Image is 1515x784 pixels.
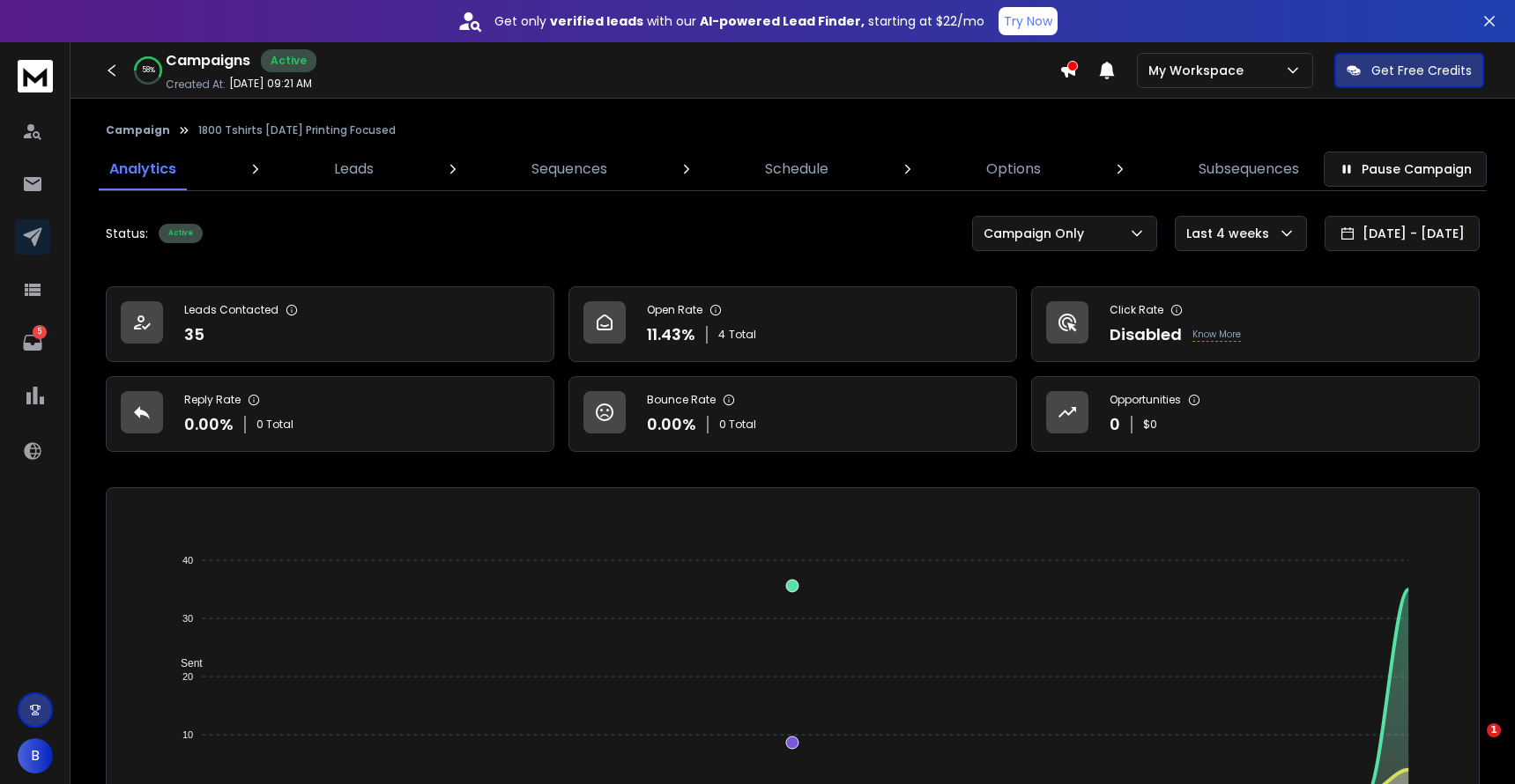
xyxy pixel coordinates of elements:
[1110,393,1181,407] p: Opportunities
[647,412,696,437] p: 0.00 %
[18,60,53,92] img: logo
[184,303,278,317] p: Leads Contacted
[754,148,839,190] a: Schedule
[1186,225,1276,242] p: Last 4 weeks
[647,322,695,347] p: 11.43 %
[184,322,204,347] p: 35
[1324,152,1487,187] button: Pause Campaign
[647,393,716,407] p: Bounce Rate
[521,148,618,190] a: Sequences
[159,224,203,243] div: Active
[182,729,193,740] tspan: 10
[106,376,554,452] a: Reply Rate0.00%0 Total
[99,148,187,190] a: Analytics
[729,328,756,342] span: Total
[142,65,155,76] p: 58 %
[1188,148,1310,190] a: Subsequences
[1110,412,1120,437] p: 0
[182,555,193,566] tspan: 40
[18,738,53,773] button: B
[106,225,148,242] p: Status:
[167,657,203,669] span: Sent
[1451,723,1493,766] iframe: Intercom live chat
[718,328,725,342] span: 4
[1334,53,1484,88] button: Get Free Credits
[109,159,176,180] p: Analytics
[986,159,1041,180] p: Options
[1110,303,1163,317] p: Click Rate
[999,7,1058,35] button: Try Now
[229,77,312,91] p: [DATE] 09:21 AM
[182,613,193,624] tspan: 30
[1487,723,1501,737] span: 1
[106,123,170,137] button: Campaign
[984,225,1091,242] p: Campaign Only
[184,412,234,437] p: 0.00 %
[976,148,1051,190] a: Options
[1031,376,1480,452] a: Opportunities0$0
[33,325,47,339] p: 5
[1148,62,1251,79] p: My Workspace
[1110,322,1182,347] p: Disabled
[182,671,193,682] tspan: 20
[647,303,702,317] p: Open Rate
[166,78,226,92] p: Created At:
[184,393,241,407] p: Reply Rate
[765,159,828,180] p: Schedule
[198,123,396,137] p: 1800 Tshirts [DATE] Printing Focused
[1004,12,1052,30] p: Try Now
[323,148,384,190] a: Leads
[1192,328,1241,342] p: Know More
[1199,159,1299,180] p: Subsequences
[334,159,374,180] p: Leads
[700,12,865,30] strong: AI-powered Lead Finder,
[261,49,316,72] div: Active
[568,286,1017,362] a: Open Rate11.43%4Total
[494,12,984,30] p: Get only with our starting at $22/mo
[1031,286,1480,362] a: Click RateDisabledKnow More
[719,418,756,432] p: 0 Total
[1371,62,1472,79] p: Get Free Credits
[568,376,1017,452] a: Bounce Rate0.00%0 Total
[531,159,607,180] p: Sequences
[1325,216,1480,251] button: [DATE] - [DATE]
[256,418,293,432] p: 0 Total
[106,286,554,362] a: Leads Contacted35
[1143,418,1157,432] p: $ 0
[15,325,50,360] a: 5
[550,12,643,30] strong: verified leads
[166,50,250,71] h1: Campaigns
